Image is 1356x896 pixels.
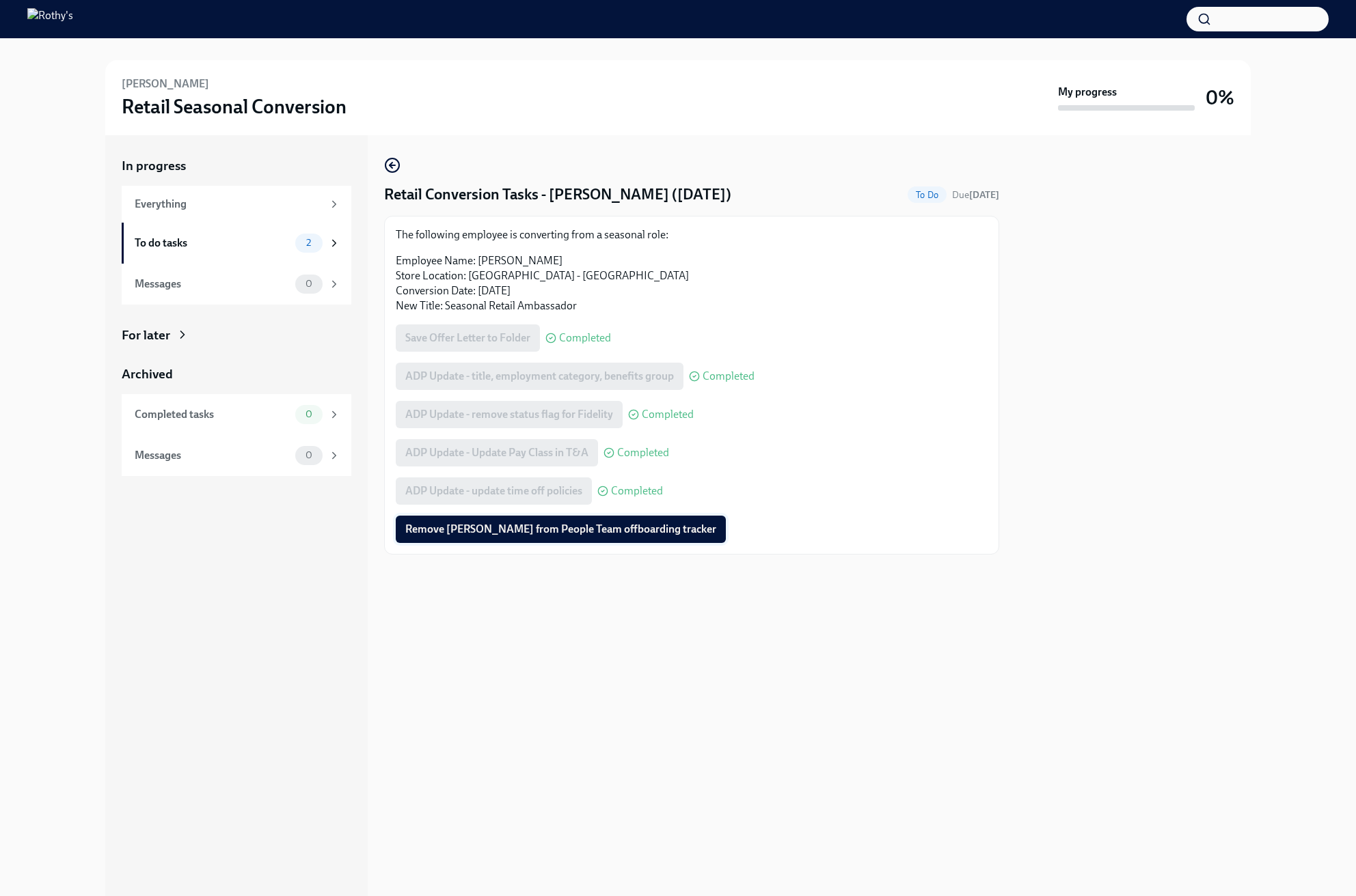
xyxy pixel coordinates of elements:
[396,227,988,242] p: The following employee is converting from a seasonal role:
[122,264,351,305] a: Messages0
[135,407,290,422] div: Completed tasks
[27,8,73,30] img: Rothy's
[952,189,999,201] span: Due
[617,447,669,458] span: Completed
[122,186,351,223] a: Everything
[611,486,663,496] span: Completed
[122,394,351,435] a: Completed tasks0
[122,326,170,344] div: For later
[396,516,726,543] button: Remove [PERSON_NAME] from People Team offboarding tracker
[297,450,321,460] span: 0
[952,188,999,201] span: September 8th, 2025 09:00
[405,522,716,536] span: Remove [PERSON_NAME] from People Team offboarding tracker
[122,157,351,175] a: In progress
[297,279,321,289] span: 0
[1058,85,1117,100] strong: My progress
[384,184,731,205] h4: Retail Conversion Tasks - [PERSON_NAME] ([DATE])
[122,76,209,92] h6: [PERSON_NAME]
[122,94,347,119] h3: Retail Seasonal Conversion
[122,223,351,264] a: To do tasks2
[297,409,321,419] span: 0
[298,238,319,248] span: 2
[135,236,290,251] div: To do tasks
[122,326,351,344] a: For later
[969,189,999,201] strong: [DATE]
[703,371,755,382] span: Completed
[135,448,290,463] div: Messages
[642,409,694,420] span: Completed
[1206,85,1234,110] h3: 0%
[122,365,351,383] a: Archived
[135,197,323,212] div: Everything
[122,435,351,476] a: Messages0
[908,190,947,200] span: To Do
[135,277,290,292] div: Messages
[396,253,988,313] p: Employee Name: [PERSON_NAME] Store Location: [GEOGRAPHIC_DATA] - [GEOGRAPHIC_DATA] Conversion Dat...
[559,333,611,344] span: Completed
